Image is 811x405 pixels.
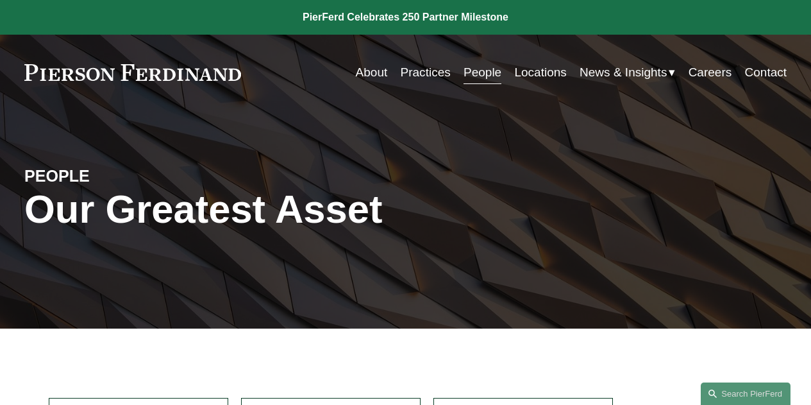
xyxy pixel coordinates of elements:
a: Careers [689,60,732,85]
a: folder dropdown [580,60,675,85]
h1: Our Greatest Asset [24,187,533,232]
h4: PEOPLE [24,166,215,187]
a: People [464,60,501,85]
span: News & Insights [580,62,667,83]
a: Locations [514,60,566,85]
a: Contact [745,60,787,85]
a: About [356,60,388,85]
a: Practices [401,60,451,85]
a: Search this site [701,383,790,405]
